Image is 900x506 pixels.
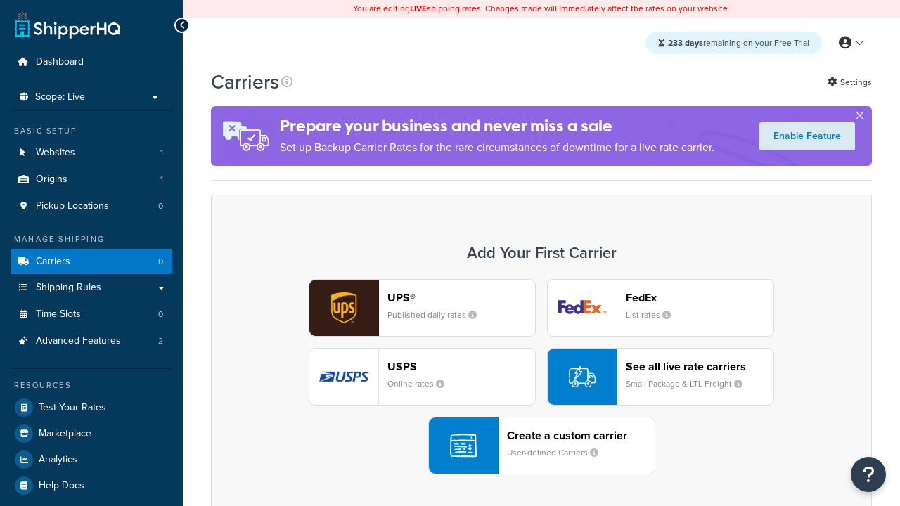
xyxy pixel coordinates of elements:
img: usps logo [309,349,378,405]
button: Create a custom carrierUser-defined Carriers [428,417,655,474]
a: Pickup Locations 0 [11,193,172,219]
div: Manage Shipping [11,233,172,245]
small: Online rates [387,377,456,390]
header: FedEx [626,291,773,304]
span: Advanced Features [36,335,121,347]
small: List rates [626,309,682,321]
span: Shipping Rules [36,282,101,294]
a: Marketplace [11,421,172,446]
span: Pickup Locations [36,200,109,212]
button: Open Resource Center [851,457,886,492]
header: USPS [387,360,535,373]
span: 1 [160,147,163,159]
span: 0 [158,200,163,212]
a: Origins 1 [11,167,172,193]
span: 2 [158,335,163,347]
a: Dashboard [11,49,172,75]
img: fedEx logo [548,280,617,336]
img: ad-rules-rateshop-fe6ec290ccb7230408bd80ed9643f0289d75e0ffd9eb532fc0e269fcd187b520.png [211,106,280,166]
span: Test Your Rates [39,402,106,414]
img: icon-carrier-custom-c93b8a24.svg [450,432,477,459]
div: remaining on your Free Trial [645,32,822,54]
a: Carriers 0 [11,249,172,275]
header: UPS® [387,291,535,304]
span: Dashboard [36,56,84,68]
span: 0 [158,309,163,320]
button: ups logoUPS®Published daily rates [309,279,536,337]
span: Marketplace [39,428,91,440]
button: usps logoUSPSOnline rates [309,348,536,406]
div: Resources [11,379,172,391]
li: Carriers [11,249,172,275]
p: Set up Backup Carrier Rates for the rare circumstances of downtime for a live rate carrier. [280,138,714,157]
a: Settings [828,72,872,92]
span: Analytics [39,454,77,466]
span: Help Docs [39,480,84,492]
a: Test Your Rates [11,395,172,420]
small: User-defined Carriers [507,446,610,459]
a: Shipping Rules [11,275,172,301]
a: Enable Feature [759,122,855,150]
small: Small Package & LTL Freight [626,377,754,390]
a: Websites 1 [11,140,172,166]
small: Published daily rates [387,309,488,321]
span: 0 [158,256,163,268]
img: ups logo [309,280,378,336]
span: 1 [160,174,163,186]
div: Basic Setup [11,125,172,137]
span: Carriers [36,256,70,268]
img: icon-carrier-liverate-becf4550.svg [569,363,596,390]
span: Scope: Live [35,91,85,103]
header: Create a custom carrier [507,429,655,442]
a: Advanced Features 2 [11,328,172,354]
header: See all live rate carriers [626,360,773,373]
a: Help Docs [11,473,172,498]
span: Origins [36,174,67,186]
button: fedEx logoFedExList rates [547,279,774,337]
li: Pickup Locations [11,193,172,219]
b: LIVE [410,2,427,15]
h3: Add Your First Carrier [226,245,857,261]
h1: Carriers [211,68,279,96]
button: See all live rate carriersSmall Package & LTL Freight [547,348,774,406]
li: Time Slots [11,301,172,327]
a: Time Slots 0 [11,301,172,327]
span: Websites [36,147,75,159]
span: Time Slots [36,309,81,320]
h4: Prepare your business and never miss a sale [280,115,714,138]
li: Advanced Features [11,328,172,354]
a: ShipperHQ Home [15,11,120,39]
strong: 233 days [668,37,703,49]
a: Analytics [11,447,172,472]
li: Origins [11,167,172,193]
li: Websites [11,140,172,166]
